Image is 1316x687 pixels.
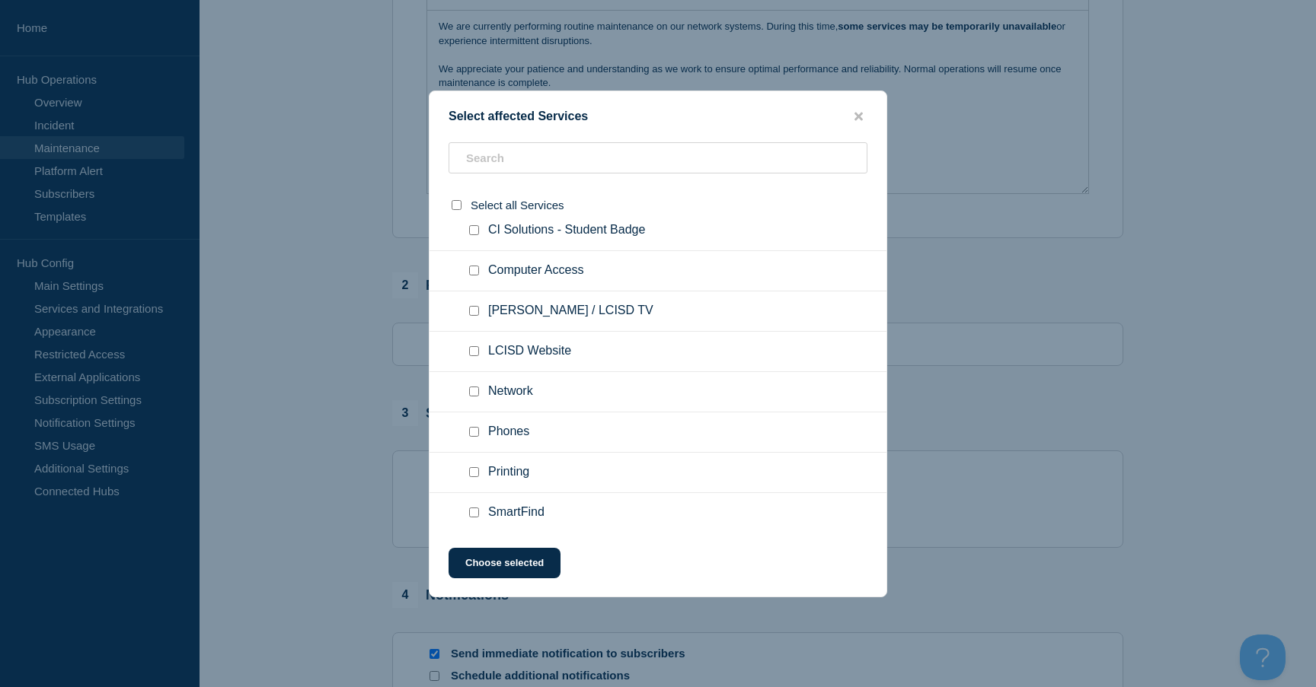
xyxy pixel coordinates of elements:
[488,304,653,319] span: [PERSON_NAME] / LCISD TV
[449,548,561,578] button: Choose selected
[488,465,529,480] span: Printing
[488,384,533,399] span: Network
[471,199,564,212] span: Select all Services
[488,344,571,359] span: LCISD Website
[469,467,479,477] input: Printing checkbox
[449,142,867,173] input: Search
[488,263,583,278] span: Computer Access
[488,425,529,440] span: Phones
[430,110,886,124] div: Select affected Services
[469,225,479,235] input: CI Solutions - Student Badge checkbox
[452,200,462,210] input: select all checkbox
[469,386,479,396] input: Network checkbox
[488,223,645,238] span: CI Solutions - Student Badge
[469,306,479,316] input: DEVOS / LCISD TV checkbox
[469,427,479,437] input: Phones checkbox
[469,507,479,517] input: SmartFind checkbox
[850,110,867,124] button: close button
[469,346,479,356] input: LCISD Website checkbox
[469,266,479,275] input: Computer Access checkbox
[488,505,545,520] span: SmartFind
